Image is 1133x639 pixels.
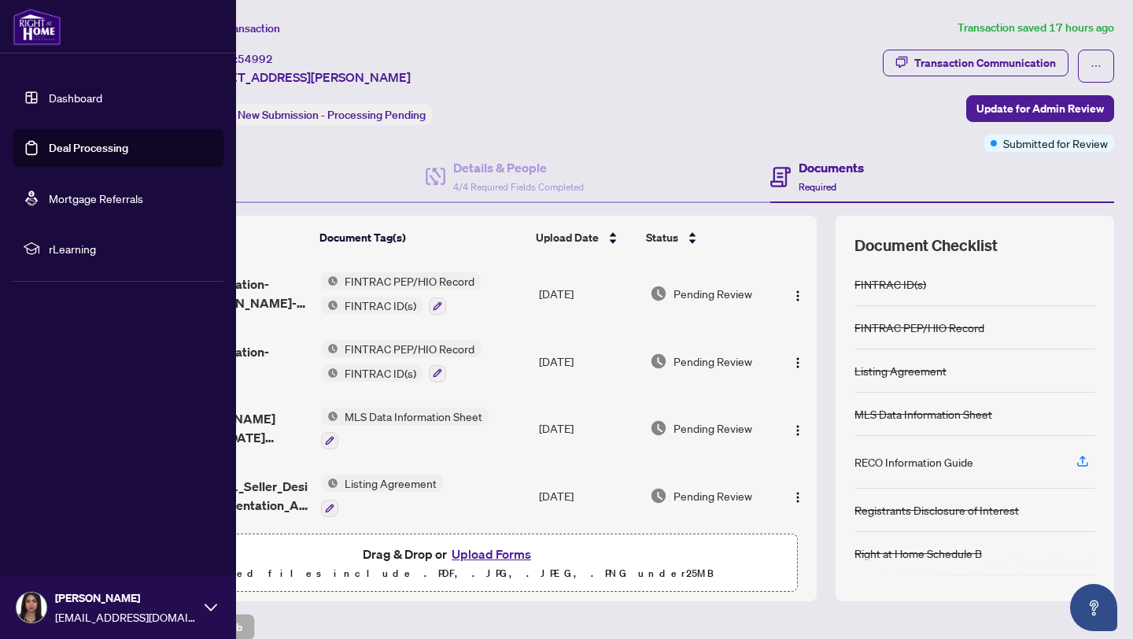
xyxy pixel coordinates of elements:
td: [DATE] [533,327,644,395]
div: Transaction Communication [914,50,1056,76]
div: FINTRAC PEP/HIO Record [854,319,984,336]
span: Pending Review [674,419,752,437]
img: Document Status [650,419,667,437]
span: [PERSON_NAME] [55,589,197,607]
button: Logo [785,483,810,508]
img: Logo [792,290,804,302]
h4: Details & People [453,158,584,177]
button: Logo [785,349,810,374]
span: Submitted for Review [1003,135,1108,152]
img: Status Icon [321,408,338,425]
span: Listing Agreement [338,475,443,492]
span: FINTRAC PEP/HIO Record [338,340,481,357]
img: Status Icon [321,272,338,290]
span: Pending Review [674,487,752,504]
button: Logo [785,416,810,441]
div: FINTRAC ID(s) [854,275,926,293]
img: Status Icon [321,297,338,314]
span: rLearning [49,240,212,257]
img: Profile Icon [17,593,46,622]
p: Supported files include .PDF, .JPG, .JPEG, .PNG under 25 MB [111,564,788,583]
img: Document Status [650,487,667,504]
a: Dashboard [49,90,102,105]
span: FINTRAC ID(s) [338,364,423,382]
button: Open asap [1070,584,1117,631]
span: MLS Data Information Sheet [338,408,489,425]
span: [STREET_ADDRESS][PERSON_NAME] [195,68,411,87]
th: Status [640,216,773,260]
span: ellipsis [1091,61,1102,72]
td: [DATE] [533,260,644,327]
img: logo [13,8,61,46]
img: Logo [792,356,804,369]
span: Pending Review [674,353,752,370]
span: View Transaction [196,21,280,35]
a: Mortgage Referrals [49,191,143,205]
span: Status [646,229,678,246]
th: Document Tag(s) [313,216,530,260]
button: Status IconMLS Data Information Sheet [321,408,489,450]
span: Upload Date [536,229,599,246]
span: FINTRAC PEP/HIO Record [338,272,481,290]
img: Logo [792,491,804,504]
img: Logo [792,424,804,437]
button: Logo [785,281,810,306]
button: Status IconFINTRAC PEP/HIO RecordStatus IconFINTRAC ID(s) [321,272,481,315]
span: 54992 [238,52,273,66]
div: Right at Home Schedule B [854,545,982,562]
th: Upload Date [530,216,640,260]
button: Status IconListing Agreement [321,475,443,517]
img: Status Icon [321,340,338,357]
span: Drag & Drop orUpload FormsSupported files include .PDF, .JPG, .JPEG, .PNG under25MB [101,534,797,593]
h4: Documents [799,158,864,177]
a: Deal Processing [49,141,128,155]
span: Pending Review [674,285,752,302]
div: Registrants Disclosure of Interest [854,501,1019,519]
button: Upload Forms [447,544,536,564]
button: Status IconFINTRAC PEP/HIO RecordStatus IconFINTRAC ID(s) [321,340,481,382]
td: [DATE] [533,462,644,530]
div: MLS Data Information Sheet [854,405,992,423]
img: Document Status [650,285,667,302]
div: Status: [195,104,432,125]
img: Status Icon [321,475,338,492]
div: RECO Information Guide [854,453,973,471]
div: Listing Agreement [854,362,947,379]
span: Drag & Drop or [363,544,536,564]
span: 4/4 Required Fields Completed [453,181,584,193]
button: Update for Admin Review [966,95,1114,122]
article: Transaction saved 17 hours ago [958,19,1114,37]
span: FINTRAC ID(s) [338,297,423,314]
span: [EMAIL_ADDRESS][DOMAIN_NAME] [55,608,197,626]
span: Document Checklist [854,235,998,257]
span: Update for Admin Review [976,96,1104,121]
img: Document Status [650,353,667,370]
span: Required [799,181,836,193]
td: [DATE] [533,395,644,463]
img: Status Icon [321,364,338,382]
span: New Submission - Processing Pending [238,108,426,122]
button: Transaction Communication [883,50,1068,76]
